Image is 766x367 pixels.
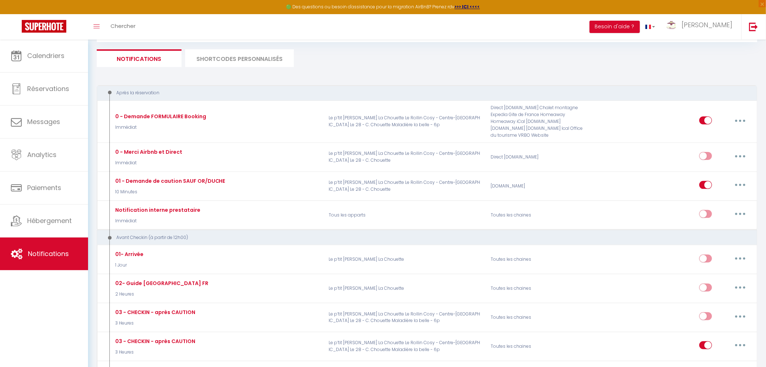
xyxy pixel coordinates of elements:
[27,183,61,192] span: Paiements
[113,160,182,166] p: Immédiat
[27,216,72,225] span: Hébergement
[113,148,182,156] div: 0 - Merci Airbnb et Direct
[113,291,208,298] p: 2 Heures
[486,307,594,328] div: Toutes les chaines
[113,112,206,120] div: 0 - Demande FORMULAIRE Booking
[324,278,486,299] p: Le p’tit [PERSON_NAME] La Chouette
[97,49,182,67] li: Notifications
[105,14,141,40] a: Chercher
[113,218,200,224] p: Immédiat
[113,308,195,316] div: 03 - CHECKIN - après CAUTION
[113,262,143,269] p: 1 Jour
[324,249,486,270] p: Le p’tit [PERSON_NAME] La Chouette
[111,22,136,30] span: Chercher
[113,250,143,258] div: 01- Arrivée
[113,320,195,327] p: 3 Heures
[113,349,195,356] p: 3 Heures
[324,104,486,139] p: Le p’tit [PERSON_NAME] La Chouette Le Rollin Cosy - Centre-[GEOGRAPHIC_DATA] Le 28 - C. Chouette ...
[27,51,64,60] span: Calendriers
[28,249,69,258] span: Notifications
[104,234,738,241] div: Avant Checkin (à partir de 12h00)
[486,278,594,299] div: Toutes les chaines
[27,117,60,126] span: Messages
[113,337,195,345] div: 03 - CHECKIN - après CAUTION
[324,205,486,226] p: Tous les apparts
[113,189,225,195] p: 10 Minutes
[486,205,594,226] div: Toutes les chaines
[749,22,758,31] img: logout
[590,21,640,33] button: Besoin d'aide ?
[486,147,594,168] div: Direct [DOMAIN_NAME]
[324,307,486,328] p: Le p’tit [PERSON_NAME] La Chouette Le Rollin Cosy - Centre-[GEOGRAPHIC_DATA] Le 28 - C. Chouette ...
[486,104,594,139] div: Direct [DOMAIN_NAME] Chalet montagne Expedia Gite de France Homeaway Homeaway iCal [DOMAIN_NAME] ...
[666,21,677,29] img: ...
[113,124,206,131] p: Immédiat
[661,14,741,40] a: ... [PERSON_NAME]
[27,150,57,159] span: Analytics
[324,336,486,357] p: Le p’tit [PERSON_NAME] La Chouette Le Rollin Cosy - Centre-[GEOGRAPHIC_DATA] Le 28 - C. Chouette ...
[104,90,738,96] div: Après la réservation
[113,279,208,287] div: 02- Guide [GEOGRAPHIC_DATA] FR
[113,206,200,214] div: Notification interne prestataire
[22,20,66,33] img: Super Booking
[324,176,486,197] p: Le p’tit [PERSON_NAME] La Chouette Le Rollin Cosy - Centre-[GEOGRAPHIC_DATA] Le 28 - C. Chouette
[455,4,480,10] a: >>> ICI <<<<
[486,176,594,197] div: [DOMAIN_NAME]
[486,336,594,357] div: Toutes les chaines
[324,147,486,168] p: Le p’tit [PERSON_NAME] La Chouette Le Rollin Cosy - Centre-[GEOGRAPHIC_DATA] Le 28 - C. Chouette
[113,177,225,185] div: 01 - Demande de caution SAUF OR/DUCHE
[682,20,732,29] span: [PERSON_NAME]
[486,249,594,270] div: Toutes les chaines
[185,49,294,67] li: SHORTCODES PERSONNALISÉS
[27,84,69,93] span: Réservations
